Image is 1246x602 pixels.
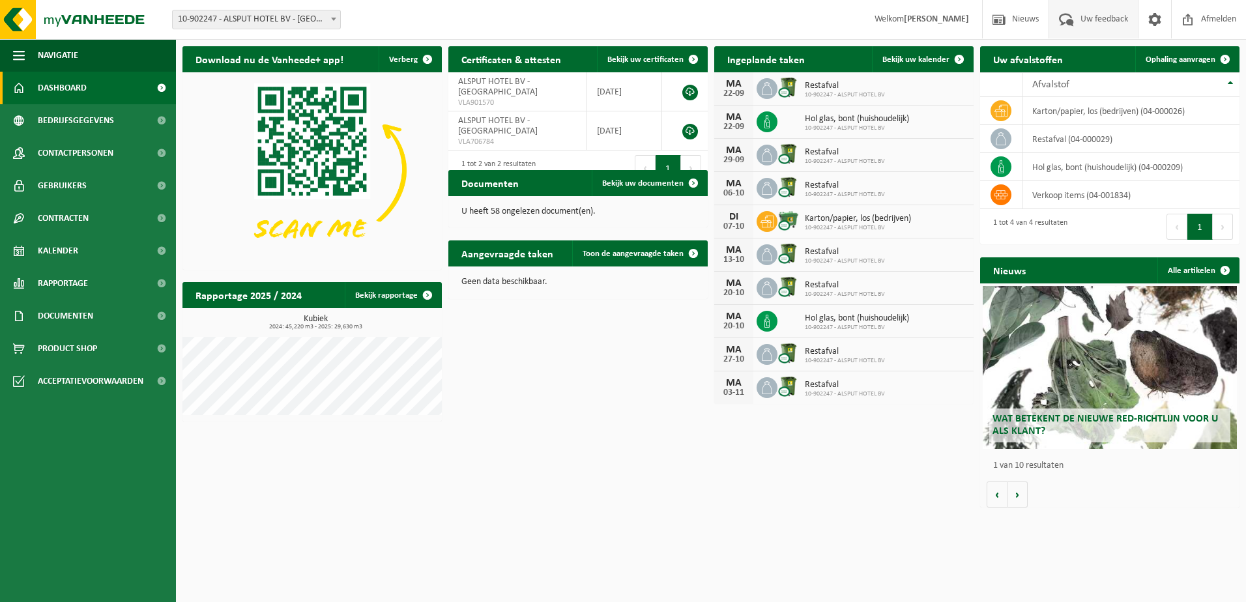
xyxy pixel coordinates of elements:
[721,112,747,122] div: MA
[461,278,695,287] p: Geen data beschikbaar.
[38,39,78,72] span: Navigatie
[993,461,1233,470] p: 1 van 10 resultaten
[904,14,969,24] strong: [PERSON_NAME]
[805,81,885,91] span: Restafval
[182,282,315,308] h2: Rapportage 2025 / 2024
[983,286,1237,449] a: Wat betekent de nieuwe RED-richtlijn voor u als klant?
[980,257,1039,283] h2: Nieuws
[448,240,566,266] h2: Aangevraagde taken
[805,191,885,199] span: 10-902247 - ALSPUT HOTEL BV
[805,180,885,191] span: Restafval
[721,212,747,222] div: DI
[721,322,747,331] div: 20-10
[805,214,911,224] span: Karton/papier, los (bedrijven)
[805,91,885,99] span: 10-902247 - ALSPUT HOTEL BV
[882,55,949,64] span: Bekijk uw kalender
[38,235,78,267] span: Kalender
[592,170,706,196] a: Bekijk uw documenten
[1022,125,1239,153] td: restafval (04-000029)
[714,46,818,72] h2: Ingeplande taken
[458,116,538,136] span: ALSPUT HOTEL BV - [GEOGRAPHIC_DATA]
[587,72,662,111] td: [DATE]
[721,179,747,189] div: MA
[721,122,747,132] div: 22-09
[38,202,89,235] span: Contracten
[980,46,1076,72] h2: Uw afvalstoffen
[805,114,909,124] span: Hol glas, bont (huishoudelijk)
[1157,257,1238,283] a: Alle artikelen
[602,179,684,188] span: Bekijk uw documenten
[777,143,800,165] img: WB-0370-CU
[345,282,441,308] a: Bekijk rapportage
[805,224,911,232] span: 10-902247 - ALSPUT HOTEL BV
[721,378,747,388] div: MA
[38,300,93,332] span: Documenten
[805,291,885,298] span: 10-902247 - ALSPUT HOTEL BV
[681,155,701,181] button: Next
[805,158,885,165] span: 10-902247 - ALSPUT HOTEL BV
[721,245,747,255] div: MA
[777,276,800,298] img: WB-0370-CU
[635,155,656,181] button: Previous
[597,46,706,72] a: Bekijk uw certificaten
[805,380,885,390] span: Restafval
[379,46,441,72] button: Verberg
[389,55,418,64] span: Verberg
[721,189,747,198] div: 06-10
[992,414,1218,437] span: Wat betekent de nieuwe RED-richtlijn voor u als klant?
[721,289,747,298] div: 20-10
[38,267,88,300] span: Rapportage
[805,280,885,291] span: Restafval
[458,77,538,97] span: ALSPUT HOTEL BV - [GEOGRAPHIC_DATA]
[805,313,909,324] span: Hol glas, bont (huishoudelijk)
[777,76,800,98] img: WB-0370-CU
[458,137,577,147] span: VLA706784
[987,481,1007,508] button: Vorige
[461,207,695,216] p: U heeft 58 ongelezen document(en).
[448,46,574,72] h2: Certificaten & attesten
[805,357,885,365] span: 10-902247 - ALSPUT HOTEL BV
[721,79,747,89] div: MA
[777,375,800,397] img: WB-0370-CU
[38,169,87,202] span: Gebruikers
[455,154,536,182] div: 1 tot 2 van 2 resultaten
[721,278,747,289] div: MA
[1022,153,1239,181] td: hol glas, bont (huishoudelijk) (04-000209)
[458,98,577,108] span: VLA901570
[182,46,356,72] h2: Download nu de Vanheede+ app!
[448,170,532,195] h2: Documenten
[777,342,800,364] img: WB-0370-CU
[1022,97,1239,125] td: karton/papier, los (bedrijven) (04-000026)
[1007,481,1028,508] button: Volgende
[656,155,681,181] button: 1
[805,347,885,357] span: Restafval
[572,240,706,266] a: Toon de aangevraagde taken
[1187,214,1213,240] button: 1
[182,72,442,267] img: Download de VHEPlus App
[987,212,1067,241] div: 1 tot 4 van 4 resultaten
[1032,79,1069,90] span: Afvalstof
[1146,55,1215,64] span: Ophaling aanvragen
[805,247,885,257] span: Restafval
[721,255,747,265] div: 13-10
[777,209,800,231] img: WB-0660-CU
[189,315,442,330] h3: Kubiek
[38,332,97,365] span: Product Shop
[721,345,747,355] div: MA
[1135,46,1238,72] a: Ophaling aanvragen
[777,242,800,265] img: WB-0370-CU
[721,156,747,165] div: 29-09
[805,124,909,132] span: 10-902247 - ALSPUT HOTEL BV
[1022,181,1239,209] td: verkoop items (04-001834)
[38,137,113,169] span: Contactpersonen
[1213,214,1233,240] button: Next
[721,145,747,156] div: MA
[607,55,684,64] span: Bekijk uw certificaten
[805,147,885,158] span: Restafval
[587,111,662,150] td: [DATE]
[721,355,747,364] div: 27-10
[173,10,340,29] span: 10-902247 - ALSPUT HOTEL BV - HALLE
[721,89,747,98] div: 22-09
[805,324,909,332] span: 10-902247 - ALSPUT HOTEL BV
[172,10,341,29] span: 10-902247 - ALSPUT HOTEL BV - HALLE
